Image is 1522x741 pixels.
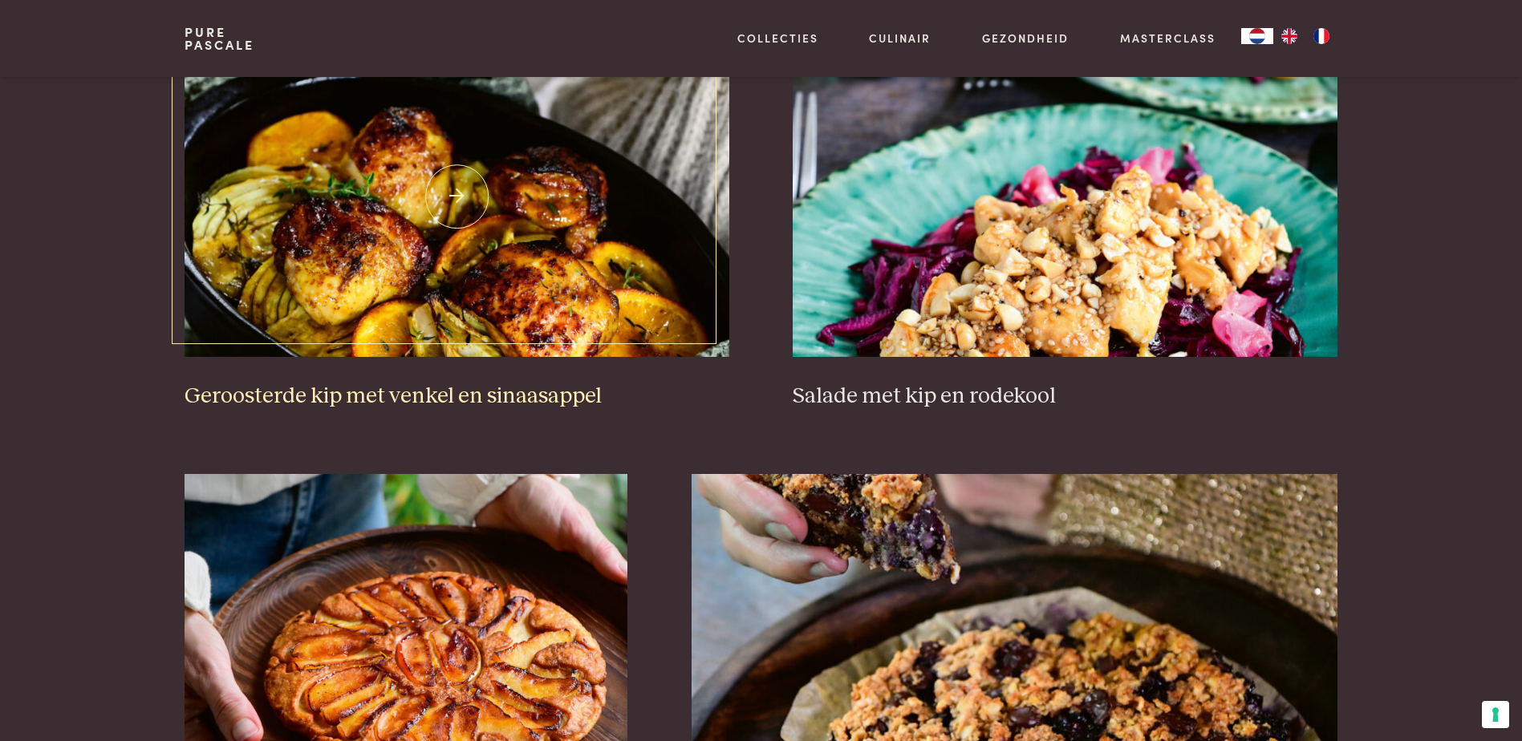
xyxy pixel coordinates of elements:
h3: Salade met kip en rodekool [793,383,1337,411]
aside: Language selected: Nederlands [1241,28,1337,44]
h3: Geroosterde kip met venkel en sinaasappel [185,383,729,411]
a: Collecties [737,30,818,47]
a: Geroosterde kip met venkel en sinaasappel Geroosterde kip met venkel en sinaasappel [185,36,729,410]
a: Culinair [869,30,931,47]
img: Geroosterde kip met venkel en sinaasappel [185,36,729,357]
ul: Language list [1273,28,1337,44]
a: FR [1305,28,1337,44]
a: NL [1241,28,1273,44]
a: Gezondheid [982,30,1069,47]
a: PurePascale [185,26,254,51]
button: Uw voorkeuren voor toestemming voor trackingtechnologieën [1482,701,1509,728]
a: Masterclass [1120,30,1216,47]
a: EN [1273,28,1305,44]
a: Salade met kip en rodekool Salade met kip en rodekool [793,36,1337,410]
img: Salade met kip en rodekool [793,36,1337,357]
div: Language [1241,28,1273,44]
